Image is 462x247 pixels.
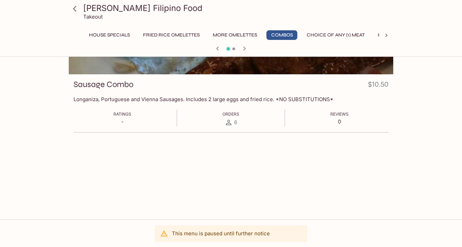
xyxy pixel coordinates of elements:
[368,79,388,93] h4: $10.50
[374,30,408,40] button: Hotcakes
[209,30,261,40] button: More Omelettes
[266,30,297,40] button: Combos
[85,30,134,40] button: House Specials
[222,111,239,117] span: Orders
[113,111,131,117] span: Ratings
[234,119,237,126] span: 6
[83,3,390,13] h3: [PERSON_NAME] Filipino Food
[330,111,349,117] span: Reviews
[74,79,133,90] h3: Sausage Combo
[303,30,368,40] button: Choice of Any (1) Meat
[83,13,103,20] p: Takeout
[139,30,203,40] button: Fried Rice Omelettes
[74,96,388,103] p: Longaniza, Portuguese and Vienna Sausages. Includes 2 large eggs and fried rice. *NO SUBSTITUTIONS*
[330,118,349,125] p: 0
[172,230,270,237] p: This menu is paused until further notice
[113,118,131,125] p: -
